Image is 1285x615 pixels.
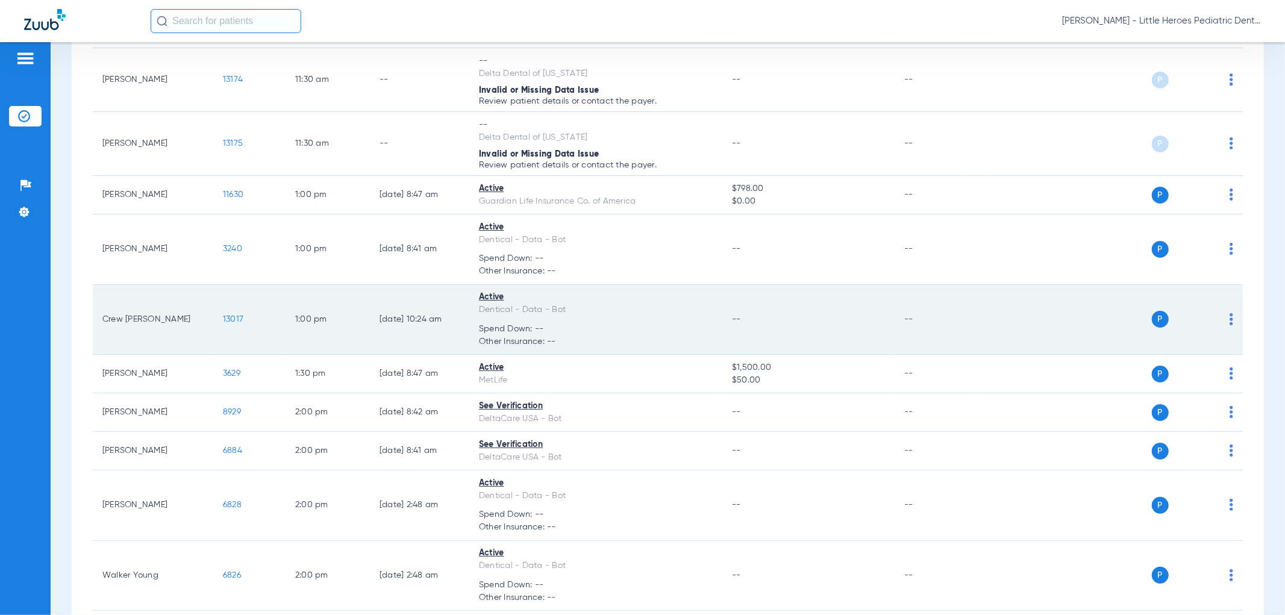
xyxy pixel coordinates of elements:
[479,323,713,336] span: Spend Down: --
[1230,189,1233,201] img: group-dot-blue.svg
[286,176,370,214] td: 1:00 PM
[286,355,370,393] td: 1:30 PM
[732,361,885,374] span: $1,500.00
[479,161,713,169] p: Review patient details or contact the payer.
[1230,243,1233,255] img: group-dot-blue.svg
[370,355,469,393] td: [DATE] 8:47 AM
[93,112,213,176] td: [PERSON_NAME]
[1230,313,1233,325] img: group-dot-blue.svg
[1152,311,1169,328] span: P
[286,285,370,355] td: 1:00 PM
[223,139,243,148] span: 13175
[732,446,741,455] span: --
[895,176,976,214] td: --
[479,521,713,534] span: Other Insurance: --
[479,265,713,278] span: Other Insurance: --
[732,408,741,416] span: --
[732,139,741,148] span: --
[479,579,713,592] span: Spend Down: --
[895,285,976,355] td: --
[1230,137,1233,149] img: group-dot-blue.svg
[479,119,713,131] div: --
[93,393,213,432] td: [PERSON_NAME]
[223,571,241,579] span: 6826
[895,541,976,611] td: --
[1230,499,1233,511] img: group-dot-blue.svg
[479,131,713,144] div: Delta Dental of [US_STATE]
[1225,557,1285,615] iframe: Chat Widget
[93,470,213,541] td: [PERSON_NAME]
[479,55,713,67] div: --
[895,214,976,285] td: --
[1152,497,1169,514] span: P
[1230,73,1233,86] img: group-dot-blue.svg
[732,195,885,208] span: $0.00
[370,48,469,112] td: --
[479,560,713,572] div: Dentical - Data - Bot
[223,369,240,378] span: 3629
[223,501,242,509] span: 6828
[895,470,976,541] td: --
[479,439,713,451] div: See Verification
[1152,443,1169,460] span: P
[479,490,713,502] div: Dentical - Data - Bot
[286,112,370,176] td: 11:30 AM
[479,400,713,413] div: See Verification
[370,470,469,541] td: [DATE] 2:48 AM
[370,541,469,611] td: [DATE] 2:48 AM
[479,183,713,195] div: Active
[1152,241,1169,258] span: P
[286,393,370,432] td: 2:00 PM
[479,374,713,387] div: MetLife
[157,16,167,27] img: Search Icon
[16,51,35,66] img: hamburger-icon
[1230,445,1233,457] img: group-dot-blue.svg
[732,245,741,253] span: --
[93,355,213,393] td: [PERSON_NAME]
[223,446,242,455] span: 6884
[1152,404,1169,421] span: P
[479,477,713,490] div: Active
[286,214,370,285] td: 1:00 PM
[151,9,301,33] input: Search for patients
[223,75,243,84] span: 13174
[732,183,885,195] span: $798.00
[479,252,713,265] span: Spend Down: --
[223,245,242,253] span: 3240
[479,451,713,464] div: DeltaCare USA - Bot
[479,361,713,374] div: Active
[1230,406,1233,418] img: group-dot-blue.svg
[895,393,976,432] td: --
[732,315,741,323] span: --
[479,195,713,208] div: Guardian Life Insurance Co. of America
[370,285,469,355] td: [DATE] 10:24 AM
[1152,366,1169,382] span: P
[286,432,370,470] td: 2:00 PM
[479,592,713,604] span: Other Insurance: --
[1230,367,1233,379] img: group-dot-blue.svg
[93,214,213,285] td: [PERSON_NAME]
[1152,72,1169,89] span: P
[895,432,976,470] td: --
[732,75,741,84] span: --
[479,150,599,158] span: Invalid or Missing Data Issue
[24,9,66,30] img: Zuub Logo
[479,508,713,521] span: Spend Down: --
[1152,567,1169,584] span: P
[223,190,243,199] span: 11630
[732,571,741,579] span: --
[479,67,713,80] div: Delta Dental of [US_STATE]
[93,541,213,611] td: Walker Young
[479,547,713,560] div: Active
[479,413,713,425] div: DeltaCare USA - Bot
[479,291,713,304] div: Active
[370,393,469,432] td: [DATE] 8:42 AM
[895,48,976,112] td: --
[1152,187,1169,204] span: P
[732,374,885,387] span: $50.00
[223,315,243,323] span: 13017
[370,432,469,470] td: [DATE] 8:41 AM
[1152,136,1169,152] span: P
[93,432,213,470] td: [PERSON_NAME]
